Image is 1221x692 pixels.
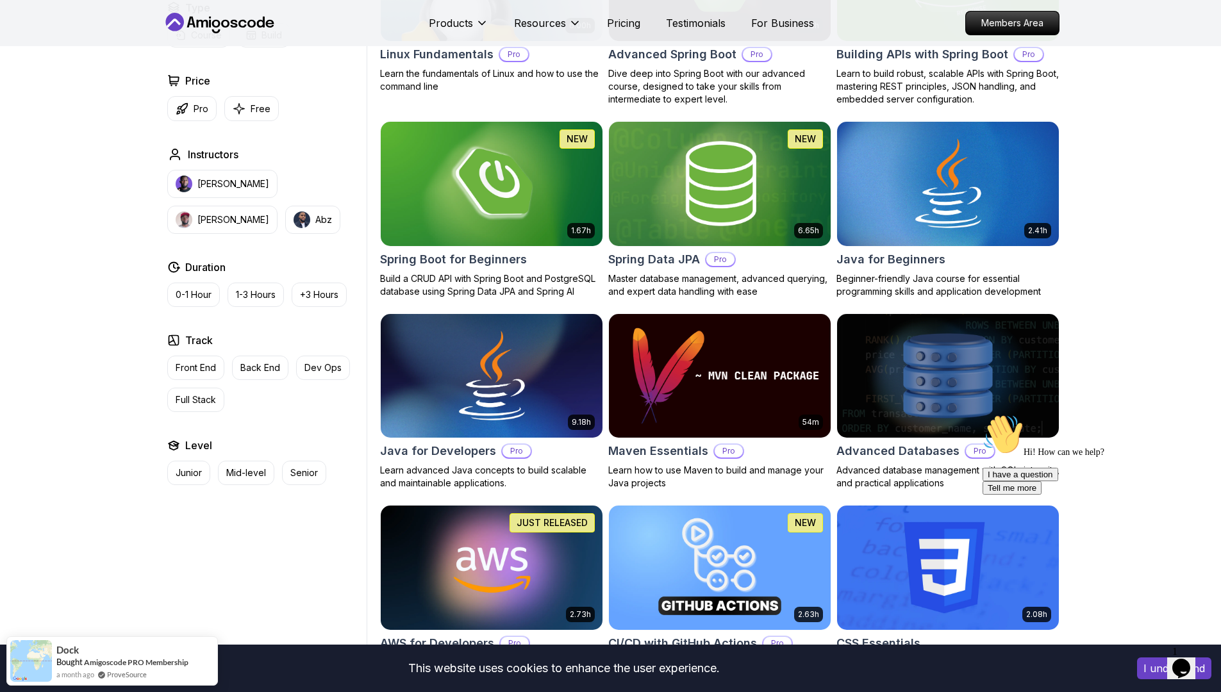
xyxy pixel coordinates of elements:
[176,466,202,479] p: Junior
[836,442,959,460] h2: Advanced Databases
[5,38,127,48] span: Hi! How can we help?
[185,333,213,348] h2: Track
[608,634,757,652] h2: CI/CD with GitHub Actions
[167,206,278,234] button: instructor img[PERSON_NAME]
[251,103,270,115] p: Free
[836,121,1059,298] a: Java for Beginners card2.41hJava for BeginnersBeginner-friendly Java course for essential program...
[292,283,347,307] button: +3 Hours
[167,283,220,307] button: 0-1 Hour
[380,634,494,652] h2: AWS for Developers
[304,361,342,374] p: Dev Ops
[966,445,994,457] p: Pro
[429,15,488,41] button: Products
[966,12,1059,35] p: Members Area
[715,445,743,457] p: Pro
[5,59,81,72] button: I have a question
[185,438,212,453] h2: Level
[10,654,1118,682] div: This website uses cookies to enhance the user experience.
[290,466,318,479] p: Senior
[607,15,640,31] a: Pricing
[10,640,52,682] img: provesource social proof notification image
[167,170,278,198] button: instructor img[PERSON_NAME]
[56,657,83,667] span: Bought
[798,226,819,236] p: 6.65h
[56,669,94,680] span: a month ago
[380,251,527,268] h2: Spring Boot for Beginners
[517,516,588,529] p: JUST RELEASED
[837,314,1059,438] img: Advanced Databases card
[176,393,216,406] p: Full Stack
[218,461,274,485] button: Mid-level
[501,637,529,650] p: Pro
[795,133,816,145] p: NEW
[1137,657,1211,679] button: Accept cookies
[296,356,350,380] button: Dev Ops
[836,313,1059,490] a: Advanced Databases cardAdvanced DatabasesProAdvanced database management with SQL, integrity, and...
[176,176,192,192] img: instructor img
[381,314,602,438] img: Java for Developers card
[5,5,46,46] img: :wave:
[194,103,208,115] p: Pro
[240,361,280,374] p: Back End
[226,466,266,479] p: Mid-level
[608,272,831,298] p: Master database management, advanced querying, and expert data handling with ease
[567,133,588,145] p: NEW
[167,356,224,380] button: Front End
[282,461,326,485] button: Senior
[837,506,1059,630] img: CSS Essentials card
[5,72,64,86] button: Tell me more
[743,48,771,61] p: Pro
[836,67,1059,106] p: Learn to build robust, scalable APIs with Spring Boot, mastering REST principles, JSON handling, ...
[185,259,226,275] h2: Duration
[836,505,1059,682] a: CSS Essentials card2.08hCSS EssentialsMaster the fundamentals of CSS and bring your websites to l...
[836,272,1059,298] p: Beginner-friendly Java course for essential programming skills and application development
[751,15,814,31] a: For Business
[176,211,192,228] img: instructor img
[380,272,603,298] p: Build a CRUD API with Spring Boot and PostgreSQL database using Spring Data JPA and Spring AI
[167,388,224,412] button: Full Stack
[84,657,188,667] a: Amigoscode PRO Membership
[609,314,831,438] img: Maven Essentials card
[294,211,310,228] img: instructor img
[167,461,210,485] button: Junior
[315,213,332,226] p: Abz
[380,45,494,63] h2: Linux Fundamentals
[197,213,269,226] p: [PERSON_NAME]
[176,361,216,374] p: Front End
[167,96,217,121] button: Pro
[608,251,700,268] h2: Spring Data JPA
[1015,48,1043,61] p: Pro
[380,121,603,298] a: Spring Boot for Beginners card1.67hNEWSpring Boot for BeginnersBuild a CRUD API with Spring Boot ...
[608,121,831,298] a: Spring Data JPA card6.65hNEWSpring Data JPAProMaster database management, advanced querying, and ...
[609,122,831,246] img: Spring Data JPA card
[836,251,945,268] h2: Java for Beginners
[500,48,528,61] p: Pro
[666,15,726,31] a: Testimonials
[837,122,1059,246] img: Java for Beginners card
[300,288,338,301] p: +3 Hours
[514,15,566,31] p: Resources
[706,253,735,266] p: Pro
[176,288,212,301] p: 0-1 Hour
[285,206,340,234] button: instructor imgAbz
[1167,641,1208,679] iframe: chat widget
[5,5,236,86] div: 👋Hi! How can we help?I have a questionTell me more
[185,73,210,88] h2: Price
[381,122,602,246] img: Spring Boot for Beginners card
[608,442,708,460] h2: Maven Essentials
[380,313,603,490] a: Java for Developers card9.18hJava for DevelopersProLearn advanced Java concepts to build scalable...
[836,464,1059,490] p: Advanced database management with SQL, integrity, and practical applications
[188,147,238,162] h2: Instructors
[608,67,831,106] p: Dive deep into Spring Boot with our advanced course, designed to take your skills from intermedia...
[236,288,276,301] p: 1-3 Hours
[429,15,473,31] p: Products
[572,417,591,427] p: 9.18h
[570,609,591,620] p: 2.73h
[977,409,1208,634] iframe: chat widget
[56,645,79,655] span: Dock
[571,226,591,236] p: 1.67h
[224,96,279,121] button: Free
